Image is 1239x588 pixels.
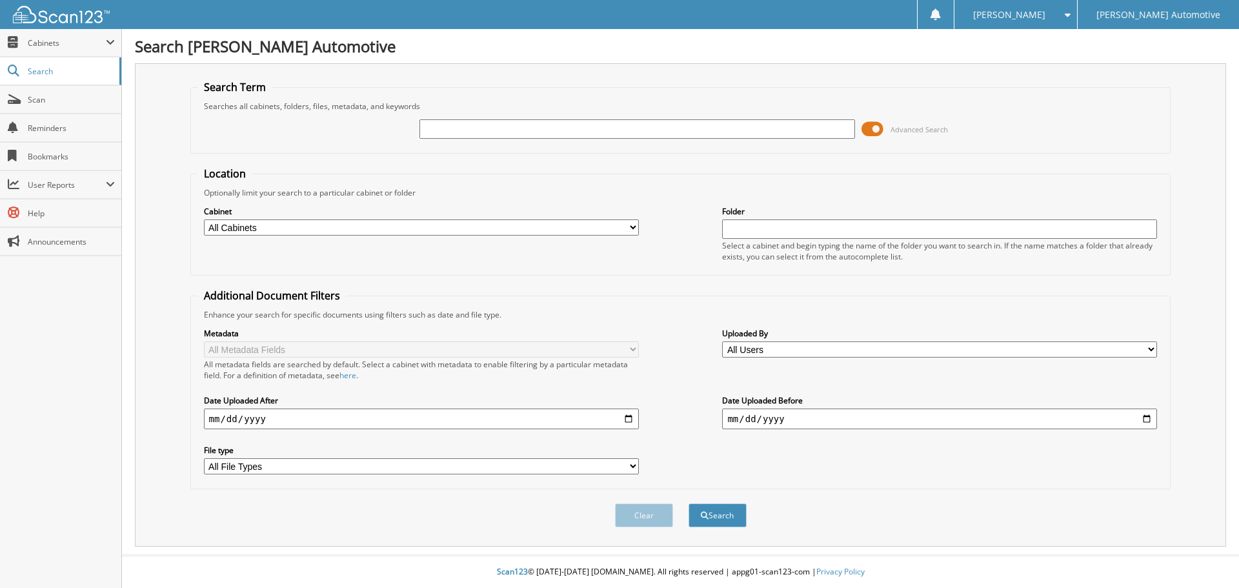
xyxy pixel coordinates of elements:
span: Scan [28,94,115,105]
label: Cabinet [204,206,639,217]
div: Searches all cabinets, folders, files, metadata, and keywords [197,101,1164,112]
img: scan123-logo-white.svg [13,6,110,23]
span: Cabinets [28,37,106,48]
span: Help [28,208,115,219]
label: Date Uploaded After [204,395,639,406]
span: Announcements [28,236,115,247]
label: Date Uploaded Before [722,395,1157,406]
a: here [339,370,356,381]
legend: Search Term [197,80,272,94]
label: Metadata [204,328,639,339]
span: User Reports [28,179,106,190]
span: Search [28,66,113,77]
div: © [DATE]-[DATE] [DOMAIN_NAME]. All rights reserved | appg01-scan123-com | [122,556,1239,588]
span: Reminders [28,123,115,134]
h1: Search [PERSON_NAME] Automotive [135,35,1226,57]
span: [PERSON_NAME] [973,11,1045,19]
input: end [722,409,1157,429]
span: Scan123 [497,566,528,577]
div: Enhance your search for specific documents using filters such as date and file type. [197,309,1164,320]
div: Select a cabinet and begin typing the name of the folder you want to search in. If the name match... [722,240,1157,262]
label: Folder [722,206,1157,217]
span: Bookmarks [28,151,115,162]
a: Privacy Policy [816,566,865,577]
button: Search [689,503,747,527]
label: Uploaded By [722,328,1157,339]
div: All metadata fields are searched by default. Select a cabinet with metadata to enable filtering b... [204,359,639,381]
legend: Location [197,167,252,181]
label: File type [204,445,639,456]
input: start [204,409,639,429]
span: [PERSON_NAME] Automotive [1096,11,1220,19]
button: Clear [615,503,673,527]
legend: Additional Document Filters [197,289,347,303]
div: Optionally limit your search to a particular cabinet or folder [197,187,1164,198]
span: Advanced Search [891,125,948,134]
